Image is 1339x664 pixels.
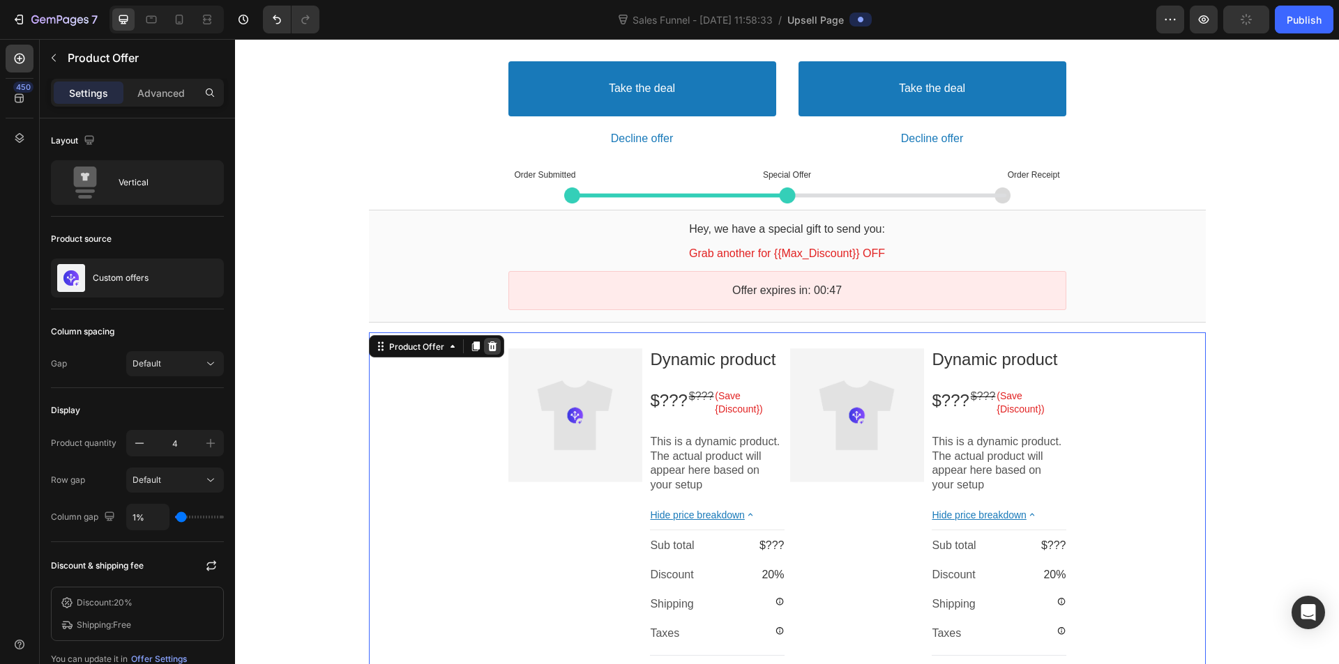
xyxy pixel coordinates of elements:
div: Display [51,404,80,417]
bdo: Dynamic product [697,311,822,330]
p: Discount & shipping fee [51,559,144,572]
p: appear here based on your setup [415,424,549,454]
bdo: Shipping [697,559,740,571]
bdo: 20% [527,530,549,541]
bdo: Grab another for {{Max_Discount}} OFF [454,208,650,220]
bdo: $??? [697,352,734,371]
input: Auto [127,504,169,530]
span: Sales Funnel - [DATE] 11:58:33 [630,13,776,27]
bdo: 20% [808,530,831,541]
p: Shipping: [77,619,131,631]
bdo: Offer expires in: 00:47 [497,245,607,257]
span: 20% [114,597,133,608]
button: Default [126,468,224,493]
bdo: Decline offer [376,93,439,107]
p: 7 [91,11,98,28]
div: Product Offer [151,302,212,313]
button: Publish [1275,6,1333,33]
p: This is a dynamic product. The actual product will [415,396,549,425]
button: Decline offer [563,87,831,113]
bdo: Decline offer [666,93,729,107]
p: Order Receipt [646,131,824,142]
bdo: $??? [806,500,831,512]
bdo: Dynamic product [415,311,540,330]
iframe: Design area [235,39,1339,664]
bdo: $??? [415,352,452,371]
p: Custom offers [93,273,149,283]
bdo: Discount [697,530,740,541]
div: Layout [51,132,98,150]
p: Settings [69,86,108,100]
span: Free [113,619,131,630]
div: Undo/Redo [263,6,319,33]
p: Product Offer [68,49,218,66]
p: This is a dynamic product. The actual product will [697,396,831,425]
bdo: $??? [454,351,479,363]
div: Publish [1287,13,1322,27]
bdo: $??? [736,351,761,363]
button: Take the deal [563,22,831,77]
span: Upsell Page [787,13,844,27]
div: Row gap [51,474,85,486]
button: Default [126,351,224,376]
p: Special Offer [463,131,641,142]
div: Column gap [51,508,118,527]
span: Default [133,358,161,369]
bdo: Discount [415,530,458,541]
bdo: Hey, we have a special gift to send you: [454,184,650,196]
bdo: Shipping [415,559,458,571]
bdo: Sub total [415,500,459,512]
bdo: Taxes [415,588,444,600]
div: Product source [51,233,112,245]
bdo: Take the deal [664,43,730,57]
div: Column spacing [51,325,114,338]
bdo: Sub total [697,500,741,512]
p: appear here based on your setup [697,424,831,454]
bdo: $??? [524,500,550,512]
img: Custom offers [57,264,85,292]
button: Decline offer [273,87,541,113]
div: Gap [51,357,67,370]
p: Discount: [77,596,133,609]
div: Open Intercom Messenger [1292,596,1325,629]
p: Advanced [137,86,185,100]
bdo: Hide price breakdown [415,470,509,481]
span: Default [133,474,161,485]
span: / [778,13,782,27]
bdo: (Save {Discount}) [762,351,809,375]
p: Order Submitted [280,131,457,142]
div: 450 [13,82,33,93]
bdo: Taxes [697,588,726,600]
bdo: Take the deal [374,43,440,57]
div: Product quantity [51,437,116,449]
bdo: Hide price breakdown [697,470,791,481]
bdo: (Save {Discount}) [480,351,527,375]
button: 7 [6,6,104,33]
div: Vertical [119,167,204,199]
